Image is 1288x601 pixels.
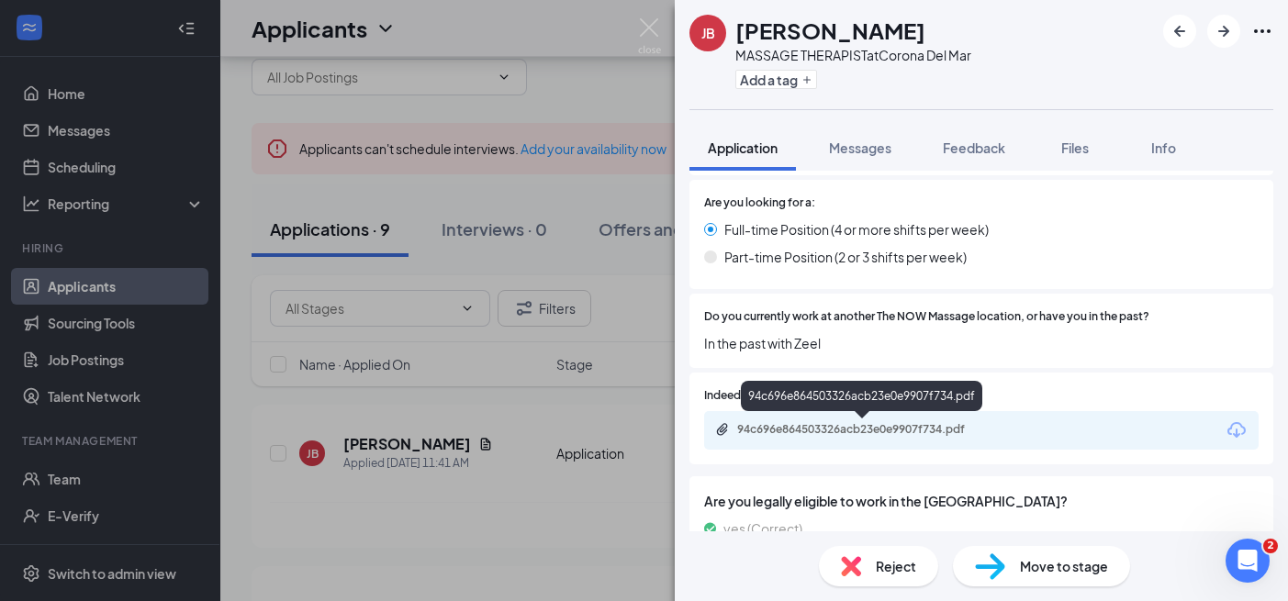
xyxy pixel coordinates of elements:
span: Feedback [943,139,1005,156]
svg: ArrowRight [1213,20,1235,42]
span: Full-time Position (4 or more shifts per week) [724,219,989,239]
div: 94c696e864503326acb23e0e9907f734.pdf [741,381,982,411]
h1: [PERSON_NAME] [735,15,925,46]
svg: ArrowLeftNew [1169,20,1191,42]
iframe: Intercom live chat [1226,539,1270,583]
svg: Paperclip [715,422,730,437]
svg: Plus [801,74,812,85]
span: Indeed Resume [704,387,785,405]
span: Files [1061,139,1089,156]
span: Application [708,139,778,156]
span: Move to stage [1020,556,1108,576]
div: MASSAGE THERAPIST at Corona Del Mar [735,46,971,64]
span: Are you legally eligible to work in the [GEOGRAPHIC_DATA]? [704,491,1259,511]
button: ArrowRight [1207,15,1240,48]
span: Reject [876,556,916,576]
span: Messages [829,139,891,156]
div: 94c696e864503326acb23e0e9907f734.pdf [737,422,994,437]
div: JB [701,24,715,42]
a: Paperclip94c696e864503326acb23e0e9907f734.pdf [715,422,1013,440]
span: yes (Correct) [723,518,802,539]
svg: Ellipses [1251,20,1273,42]
span: Do you currently work at another The NOW Massage location, or have you in the past? [704,308,1149,326]
span: In the past with Zeel [704,333,1259,353]
span: 2 [1263,539,1278,553]
button: ArrowLeftNew [1163,15,1196,48]
button: PlusAdd a tag [735,70,817,89]
span: Part-time Position (2 or 3 shifts per week) [724,247,967,267]
svg: Download [1226,419,1248,441]
span: Info [1151,139,1176,156]
span: Are you looking for a: [704,195,815,212]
